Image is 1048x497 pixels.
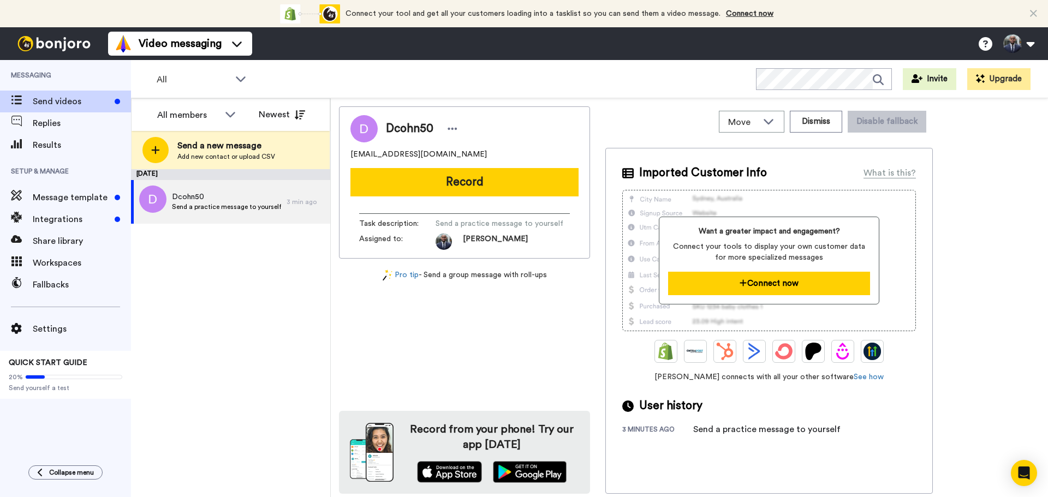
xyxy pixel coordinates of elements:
[339,270,590,281] div: - Send a group message with roll-ups
[834,343,851,360] img: Drip
[9,384,122,392] span: Send yourself a test
[9,373,23,381] span: 20%
[172,202,281,211] span: Send a practice message to yourself
[386,121,433,137] span: Dcohn50
[359,218,436,229] span: Task description :
[350,115,378,142] img: Image of Dcohn50
[139,36,222,51] span: Video messaging
[115,35,132,52] img: vm-color.svg
[280,4,340,23] div: animation
[251,104,313,125] button: Newest
[848,111,926,133] button: Disable fallback
[639,398,702,414] span: User history
[864,166,916,179] div: What is this?
[139,185,166,213] img: d.png
[172,191,281,202] span: Dcohn50
[728,116,758,129] span: Move
[775,343,793,360] img: ConvertKit
[622,372,916,382] span: [PERSON_NAME] connects with all your other software
[350,423,394,482] img: download
[33,322,131,336] span: Settings
[33,278,131,291] span: Fallbacks
[657,343,675,360] img: Shopify
[463,233,528,250] span: [PERSON_NAME]
[687,343,704,360] img: Ontraport
[1011,460,1037,486] div: Open Intercom Messenger
[436,218,563,229] span: Send a practice message to yourself
[746,343,763,360] img: ActiveCampaign
[157,73,230,86] span: All
[383,270,392,281] img: magic-wand.svg
[9,359,87,367] span: QUICK START GUIDE
[177,139,275,152] span: Send a new message
[33,235,131,248] span: Share library
[668,241,870,263] span: Connect your tools to display your own customer data for more specialized messages
[13,36,95,51] img: bj-logo-header-white.svg
[131,169,330,180] div: [DATE]
[49,468,94,477] span: Collapse menu
[639,165,767,181] span: Imported Customer Info
[157,109,219,122] div: All members
[716,343,734,360] img: Hubspot
[668,226,870,237] span: Want a greater impact and engagement?
[33,256,131,270] span: Workspaces
[287,197,325,206] div: 3 min ago
[668,272,870,295] button: Connect now
[383,270,419,281] a: Pro tip
[864,343,881,360] img: GoHighLevel
[805,343,822,360] img: Patreon
[622,425,693,436] div: 3 minutes ago
[726,10,773,17] a: Connect now
[177,152,275,161] span: Add new contact or upload CSV
[854,373,884,381] a: See how
[404,422,579,452] h4: Record from your phone! Try our app [DATE]
[33,95,110,108] span: Send videos
[346,10,720,17] span: Connect your tool and get all your customers loading into a tasklist so you can send them a video...
[33,117,131,130] span: Replies
[350,168,579,196] button: Record
[790,111,842,133] button: Dismiss
[350,149,487,160] span: [EMAIL_ADDRESS][DOMAIN_NAME]
[33,191,110,204] span: Message template
[359,233,436,250] span: Assigned to:
[28,465,103,480] button: Collapse menu
[693,423,841,436] div: Send a practice message to yourself
[33,213,110,226] span: Integrations
[436,233,452,250] img: 14071ea1-8cfd-4479-841d-acf75a3fa70f-1755711051.jpg
[493,461,567,483] img: playstore
[967,68,1031,90] button: Upgrade
[33,139,131,152] span: Results
[417,461,482,483] img: appstore
[903,68,956,90] button: Invite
